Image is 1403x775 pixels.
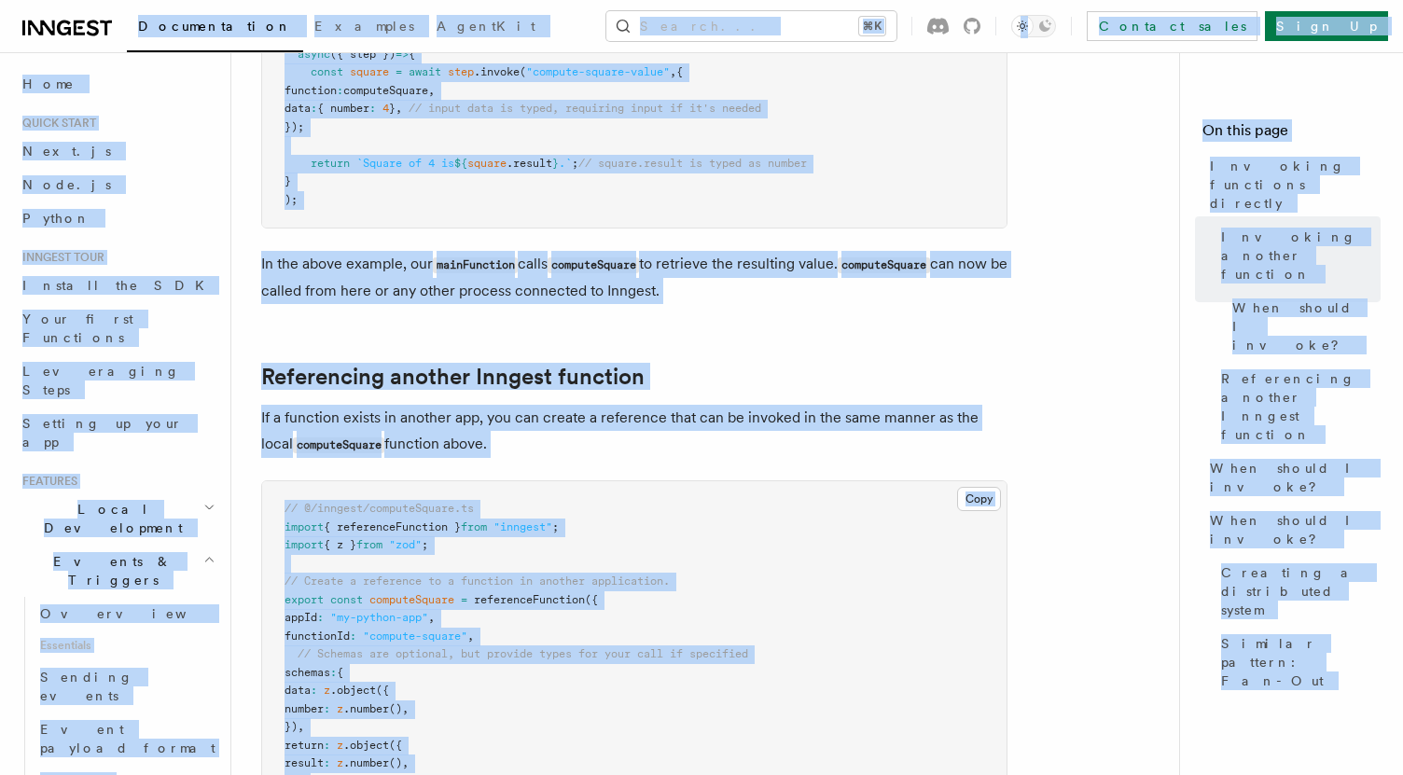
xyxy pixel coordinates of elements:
[467,630,474,643] span: ,
[22,177,111,192] span: Node.js
[285,84,337,97] span: function
[298,48,330,61] span: async
[15,474,77,489] span: Features
[285,120,304,133] span: });
[552,520,559,533] span: ;
[433,257,518,273] code: mainFunction
[285,684,311,697] span: data
[337,739,343,752] span: z
[957,487,1001,511] button: Copy
[15,407,219,459] a: Setting up your app
[343,84,428,97] span: computeSquare
[448,65,474,78] span: step
[15,492,219,545] button: Local Development
[343,702,389,715] span: .number
[409,65,441,78] span: await
[389,739,402,752] span: ({
[369,102,376,115] span: :
[507,157,552,170] span: .result
[1221,634,1381,690] span: Similar pattern: Fan-Out
[15,545,219,597] button: Events & Triggers
[467,157,507,170] span: square
[1210,157,1381,213] span: Invoking functions directly
[1221,563,1381,619] span: Creating a distributed system
[396,48,409,61] span: =>
[22,75,75,93] span: Home
[1087,11,1257,41] a: Contact sales
[330,48,396,61] span: ({ step })
[670,65,676,78] span: ,
[33,660,219,713] a: Sending events
[127,6,303,52] a: Documentation
[330,611,428,624] span: "my-python-app"
[369,593,454,606] span: computeSquare
[1210,459,1381,496] span: When should I invoke?
[552,157,559,170] span: }
[526,65,670,78] span: "compute-square-value"
[298,647,748,660] span: // Schemas are optional, but provide types for your call if specified
[337,666,343,679] span: {
[311,65,343,78] span: const
[402,702,409,715] span: ,
[317,611,324,624] span: :
[389,102,396,115] span: }
[1214,220,1381,291] a: Invoking another function
[40,670,133,703] span: Sending events
[606,11,896,41] button: Search...⌘K
[311,157,350,170] span: return
[454,157,467,170] span: ${
[343,756,389,769] span: .number
[324,520,461,533] span: { referenceFunction }
[356,538,382,551] span: from
[40,606,232,621] span: Overview
[285,666,330,679] span: schemas
[261,405,1007,458] p: If a function exists in another app, you can create a reference that can be invoked in the same m...
[261,251,1007,304] p: In the above example, our calls to retrieve the resulting value. can now be called from here or a...
[1225,291,1381,362] a: When should I invoke?
[396,102,402,115] span: ,
[311,684,317,697] span: :
[1214,362,1381,451] a: Referencing another Inngest function
[578,157,807,170] span: // square.result is typed as number
[285,593,324,606] span: export
[15,354,219,407] a: Leveraging Steps
[363,630,467,643] span: "compute-square"
[572,157,578,170] span: ;
[22,211,90,226] span: Python
[22,311,133,345] span: Your first Functions
[22,416,183,450] span: Setting up your app
[425,6,547,50] a: AgentKit
[293,437,384,453] code: computeSquare
[428,611,435,624] span: ,
[15,201,219,235] a: Python
[285,574,670,588] span: // Create a reference to a function in another application.
[376,684,389,697] span: ({
[324,702,330,715] span: :
[461,593,467,606] span: =
[402,756,409,769] span: ,
[285,538,324,551] span: import
[33,630,219,660] span: Essentials
[33,713,219,765] a: Event payload format
[474,65,520,78] span: .invoke
[409,102,761,115] span: // input data is typed, requiring input if it's needed
[15,67,219,101] a: Home
[138,19,292,34] span: Documentation
[1265,11,1388,41] a: Sign Up
[389,538,422,551] span: "zod"
[40,722,215,755] span: Event payload format
[22,278,215,293] span: Install the SDK
[330,593,363,606] span: const
[1221,228,1381,284] span: Invoking another function
[285,611,317,624] span: appId
[461,520,487,533] span: from
[330,684,376,697] span: .object
[15,250,104,265] span: Inngest tour
[559,157,572,170] span: .`
[343,739,389,752] span: .object
[1202,149,1381,220] a: Invoking functions directly
[493,520,552,533] span: "inngest"
[285,630,350,643] span: functionId
[324,756,330,769] span: :
[1210,511,1381,548] span: When should I invoke?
